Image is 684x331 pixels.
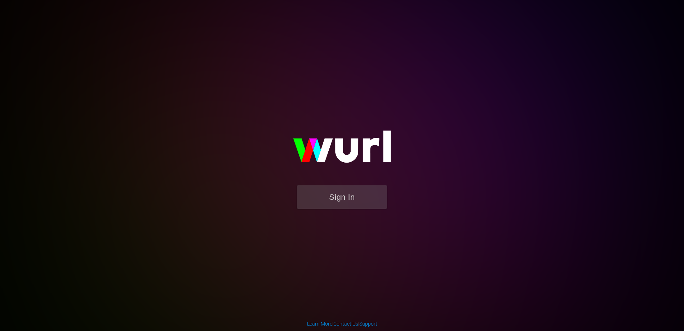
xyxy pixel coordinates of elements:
a: Learn More [307,321,332,327]
img: wurl-logo-on-black-223613ac3d8ba8fe6dc639794a292ebdb59501304c7dfd60c99c58986ef67473.svg [270,115,414,185]
a: Contact Us [333,321,358,327]
a: Support [359,321,377,327]
div: | | [307,320,377,327]
button: Sign In [297,185,387,209]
